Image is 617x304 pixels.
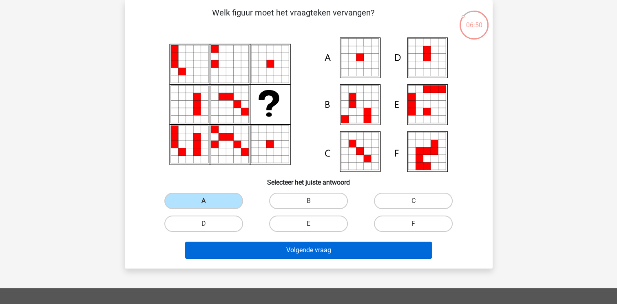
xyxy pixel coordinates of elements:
div: 06:50 [459,10,489,30]
h6: Selecteer het juiste antwoord [138,172,480,186]
label: A [164,193,243,209]
label: B [269,193,348,209]
label: D [164,216,243,232]
label: F [374,216,453,232]
p: Welk figuur moet het vraagteken vervangen? [138,7,449,31]
label: C [374,193,453,209]
button: Volgende vraag [185,242,432,259]
label: E [269,216,348,232]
